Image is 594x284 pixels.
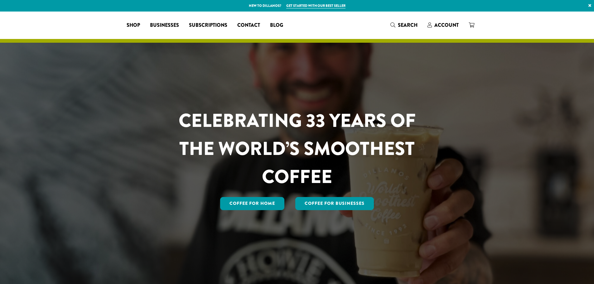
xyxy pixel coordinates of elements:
span: Blog [270,22,283,29]
h1: CELEBRATING 33 YEARS OF THE WORLD’S SMOOTHEST COFFEE [160,107,434,191]
a: Search [385,20,423,30]
span: Account [434,22,459,29]
span: Subscriptions [189,22,227,29]
span: Shop [127,22,140,29]
a: Coffee For Businesses [295,197,374,210]
a: Shop [122,20,145,30]
a: Get started with our best seller [286,3,345,8]
span: Search [398,22,418,29]
span: Businesses [150,22,179,29]
span: Contact [237,22,260,29]
a: Coffee for Home [220,197,284,210]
